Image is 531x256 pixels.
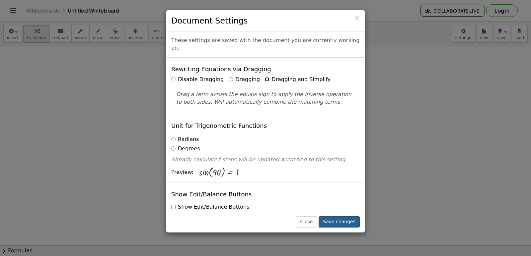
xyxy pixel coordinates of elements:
input: Radians [171,137,176,141]
label: Dragging and Simplify [265,76,331,83]
label: Show Edit/Balance Buttons [171,203,249,211]
button: Save changes [319,216,360,228]
input: Dragging [229,77,233,81]
p: Already calculated steps will be updated according to this setting. [171,156,360,164]
label: Radians [171,136,199,143]
span: Preview: [171,169,193,176]
h4: Show Edit/Balance Buttons [171,191,252,198]
input: Degrees [171,146,176,151]
label: Degrees [171,145,200,153]
label: Dragging [229,76,260,83]
button: Close [354,15,360,22]
input: Disable Dragging [171,77,176,81]
h4: Unit for Trigonometric Functions [171,123,267,129]
input: Show Edit/Balance Buttons [171,205,176,209]
div: These settings are saved with the document you are currently working on. [166,32,365,58]
input: Dragging and Simplify [265,77,269,81]
button: Close [296,216,317,228]
span: × [354,14,360,22]
h4: Rewriting Equations via Dragging [171,66,271,73]
label: Disable Dragging [171,76,224,83]
p: Drag a term across the equals sign to apply the inverse operation to both sides. Will automatical... [176,91,355,106]
h3: Document Settings [171,15,360,26]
